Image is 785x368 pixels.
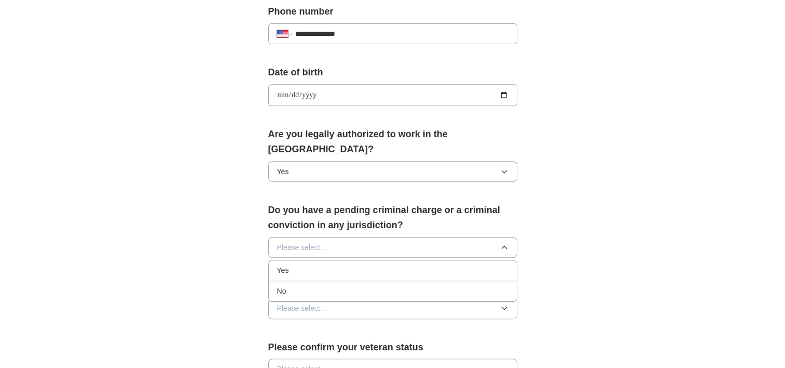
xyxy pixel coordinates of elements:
span: Please select... [277,242,326,253]
label: Please confirm your veteran status [268,340,517,355]
span: Please select... [277,303,326,314]
span: Yes [277,265,289,276]
label: Phone number [268,4,517,19]
label: Date of birth [268,65,517,80]
span: Yes [277,166,289,177]
label: Do you have a pending criminal charge or a criminal conviction in any jurisdiction? [268,203,517,233]
span: No [277,285,286,297]
button: Please select... [268,237,517,258]
button: Yes [268,161,517,182]
button: Please select... [268,298,517,319]
label: Are you legally authorized to work in the [GEOGRAPHIC_DATA]? [268,127,517,157]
